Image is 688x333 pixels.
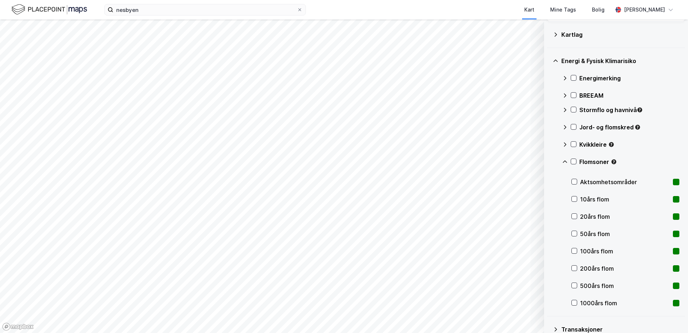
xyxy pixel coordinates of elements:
[580,281,670,290] div: 500års flom
[550,5,576,14] div: Mine Tags
[624,5,665,14] div: [PERSON_NAME]
[652,298,688,333] iframe: Chat Widget
[579,123,679,132] div: Jord- og flomskred
[561,30,679,39] div: Kartlag
[580,212,670,221] div: 20års flom
[580,195,670,204] div: 10års flom
[611,159,617,165] div: Tooltip anchor
[2,323,34,331] a: Mapbox homepage
[637,107,643,113] div: Tooltip anchor
[561,57,679,65] div: Energi & Fysisk Klimarisiko
[634,124,641,130] div: Tooltip anchor
[580,247,670,256] div: 100års flom
[592,5,605,14] div: Bolig
[579,74,679,83] div: Energimerking
[524,5,534,14] div: Kart
[580,299,670,307] div: 1000års flom
[12,3,87,16] img: logo.f888ab2527a4732fd821a326f86c7f29.svg
[113,4,297,15] input: Søk på adresse, matrikkel, gårdeiere, leietakere eller personer
[608,141,615,148] div: Tooltip anchor
[579,106,679,114] div: Stormflo og havnivå
[580,178,670,186] div: Aktsomhetsområder
[580,264,670,273] div: 200års flom
[579,140,679,149] div: Kvikkleire
[580,230,670,238] div: 50års flom
[579,157,679,166] div: Flomsoner
[579,91,679,100] div: BREEAM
